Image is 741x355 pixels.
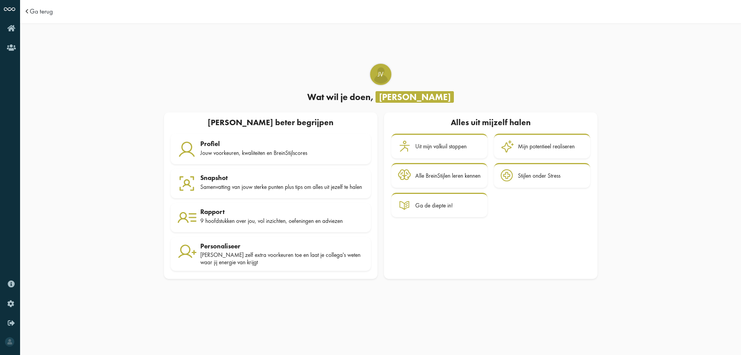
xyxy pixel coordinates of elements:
[391,163,487,188] a: Alle BreinStijlen leren kennen
[518,143,575,150] div: Mijn potentieel realiseren
[200,208,364,216] div: Rapport
[307,91,374,103] span: Wat wil je doen,
[391,134,487,158] a: Uit mijn valkuil stappen
[371,70,391,79] span: JV
[518,172,560,179] div: Stijlen onder Stress
[171,169,371,198] a: Snapshot Samenvatting van jouw sterke punten plus tips om alles uit jezelf te halen
[391,193,487,217] a: Ga de diepte in!
[167,116,374,130] div: [PERSON_NAME] beter begrijpen
[200,242,364,250] div: Personaliseer
[376,91,454,103] span: [PERSON_NAME]
[171,237,371,271] a: Personaliseer [PERSON_NAME] zelf extra voorkeuren toe en laat je collega's weten waar jij energie...
[391,116,591,130] div: Alles uit mijzelf halen
[200,251,364,266] div: [PERSON_NAME] zelf extra voorkeuren toe en laat je collega's weten waar jij energie van krijgt
[370,64,391,85] div: Judith Vreeke
[30,8,53,15] a: Ga terug
[494,134,590,158] a: Mijn potentieel realiseren
[200,217,364,224] div: 9 hoofdstukken over jou, vol inzichten, oefeningen en adviezen
[415,172,480,179] div: Alle BreinStijlen leren kennen
[171,134,371,164] a: Profiel Jouw voorkeuren, kwaliteiten en BreinStijlscores
[415,202,453,209] div: Ga de diepte in!
[200,149,364,156] div: Jouw voorkeuren, kwaliteiten en BreinStijlscores
[200,174,364,182] div: Snapshot
[200,183,364,190] div: Samenvatting van jouw sterke punten plus tips om alles uit jezelf te halen
[200,140,364,148] div: Profiel
[415,143,467,150] div: Uit mijn valkuil stappen
[494,163,590,188] a: Stijlen onder Stress
[171,203,371,233] a: Rapport 9 hoofdstukken over jou, vol inzichten, oefeningen en adviezen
